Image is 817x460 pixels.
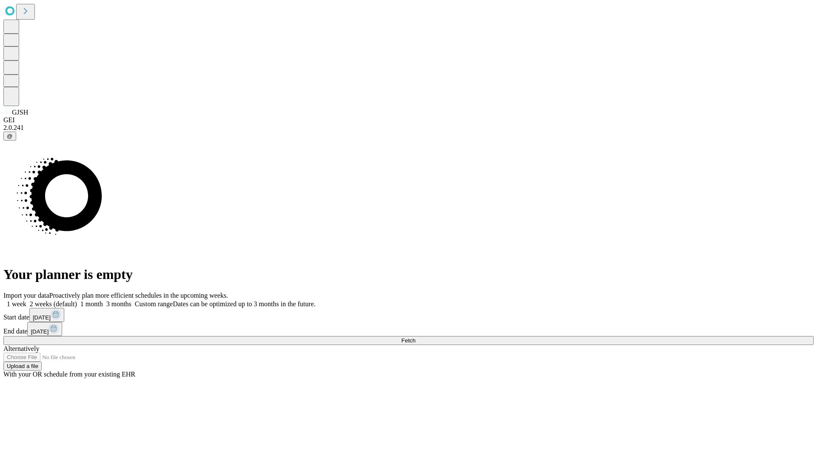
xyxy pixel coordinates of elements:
div: Start date [3,308,814,322]
button: [DATE] [27,322,62,336]
span: [DATE] [33,314,51,321]
span: Import your data [3,292,49,299]
span: 1 week [7,300,26,308]
div: GEI [3,116,814,124]
button: Upload a file [3,362,42,371]
span: 2 weeks (default) [30,300,77,308]
div: 2.0.241 [3,124,814,132]
span: 1 month [80,300,103,308]
span: 3 months [106,300,131,308]
span: Proactively plan more efficient schedules in the upcoming weeks. [49,292,228,299]
span: With your OR schedule from your existing EHR [3,371,135,378]
div: End date [3,322,814,336]
h1: Your planner is empty [3,267,814,282]
span: @ [7,133,13,139]
span: Custom range [135,300,173,308]
span: Dates can be optimized up to 3 months in the future. [173,300,315,308]
span: [DATE] [31,328,49,335]
span: GJSH [12,109,28,116]
button: @ [3,132,16,141]
span: Alternatively [3,345,39,352]
button: Fetch [3,336,814,345]
span: Fetch [401,337,415,344]
button: [DATE] [29,308,64,322]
